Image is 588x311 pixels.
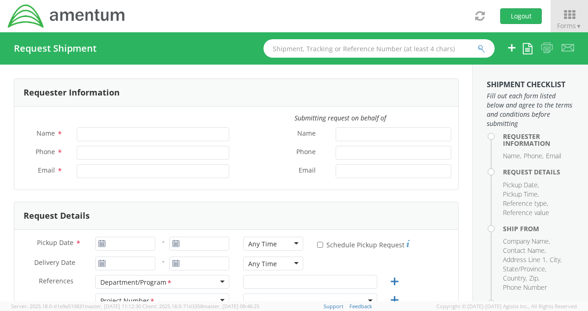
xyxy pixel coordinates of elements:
li: City [550,255,562,264]
button: Logout [500,8,542,24]
div: Project Number [100,296,155,306]
span: References [39,276,73,285]
span: Phone [36,147,55,156]
li: Pickup Time [503,190,539,199]
i: Submitting request on behalf of [294,114,386,122]
li: Company Name [503,237,550,246]
li: Name [503,151,521,161]
li: Phone [524,151,544,161]
h3: Shipment Checklist [487,81,574,89]
h3: Requester Information [24,88,120,97]
input: Shipment, Tracking or Reference Number (at least 4 chars) [263,39,495,58]
h4: Ship From [503,225,574,232]
li: Address Line 1 [503,255,547,264]
span: Name [37,129,55,138]
span: Server: 2025.18.0-d1e9a510831 [11,303,141,310]
span: Pickup Date [37,238,73,247]
span: Copyright © [DATE]-[DATE] Agistix Inc., All Rights Reserved [436,303,577,310]
span: Name [297,129,316,139]
li: Reference type [503,199,548,208]
h4: Requester Information [503,133,574,147]
div: Any Time [248,239,277,249]
img: dyn-intl-logo-049831509241104b2a82.png [7,3,126,29]
h3: Request Details [24,211,90,221]
li: Phone Number [503,283,547,292]
span: Email [38,166,55,174]
input: Schedule Pickup Request [317,242,323,248]
span: Forms [557,21,582,30]
span: Delivery Date [34,258,75,269]
h4: Request Shipment [14,43,97,54]
li: Country [503,274,527,283]
span: Fill out each form listed below and agree to the terms and conditions before submitting [487,91,574,128]
a: Support [324,303,343,310]
span: ▼ [576,22,582,30]
span: master, [DATE] 09:46:25 [203,303,259,310]
h4: Request Details [503,168,574,175]
li: Zip [529,274,539,283]
div: Department/Program [100,278,172,287]
li: Reference value [503,208,549,217]
span: master, [DATE] 11:12:30 [85,303,141,310]
label: Schedule Pickup Request [317,239,410,250]
a: Feedback [349,303,372,310]
span: Client: 2025.18.0-71d3358 [142,303,259,310]
h4: Ship To [503,300,574,307]
span: Email [299,166,316,176]
li: State/Province [503,264,546,274]
span: Phone [296,147,316,158]
li: Contact Name [503,246,546,255]
div: Any Time [248,259,277,269]
li: Email [546,151,561,161]
li: Pickup Date [503,180,539,190]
